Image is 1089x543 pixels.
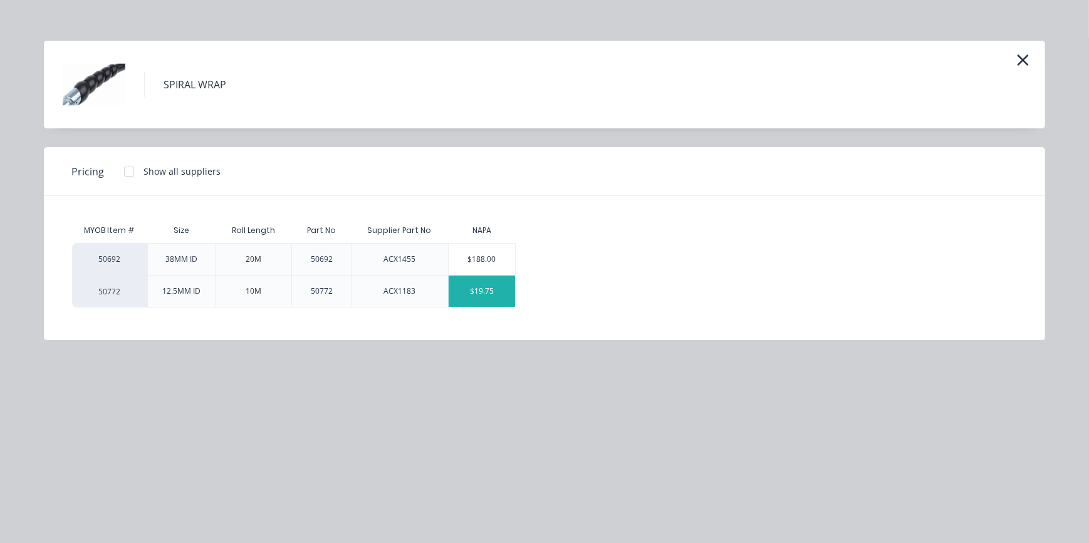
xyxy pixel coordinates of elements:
[71,164,104,179] span: Pricing
[246,286,261,297] div: 10M
[164,215,199,246] div: Size
[143,165,221,178] div: Show all suppliers
[358,215,442,246] div: Supplier Part No
[164,77,226,92] div: SPIRAL WRAP
[72,243,147,275] div: 50692
[222,215,285,246] div: Roll Length
[311,254,333,265] div: 50692
[384,286,416,297] div: ACX1183
[72,275,147,308] div: 50772
[311,286,333,297] div: 50772
[384,254,416,265] div: ACX1455
[165,254,197,265] div: 38MM ID
[246,254,261,265] div: 20M
[63,53,125,116] img: SPIRAL WRAP
[449,276,516,307] div: $19.75
[162,286,201,297] div: 12.5MM ID
[72,218,147,243] div: MYOB Item #
[449,244,516,275] div: $188.00
[472,225,491,236] div: NAPA
[297,215,346,246] div: Part No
